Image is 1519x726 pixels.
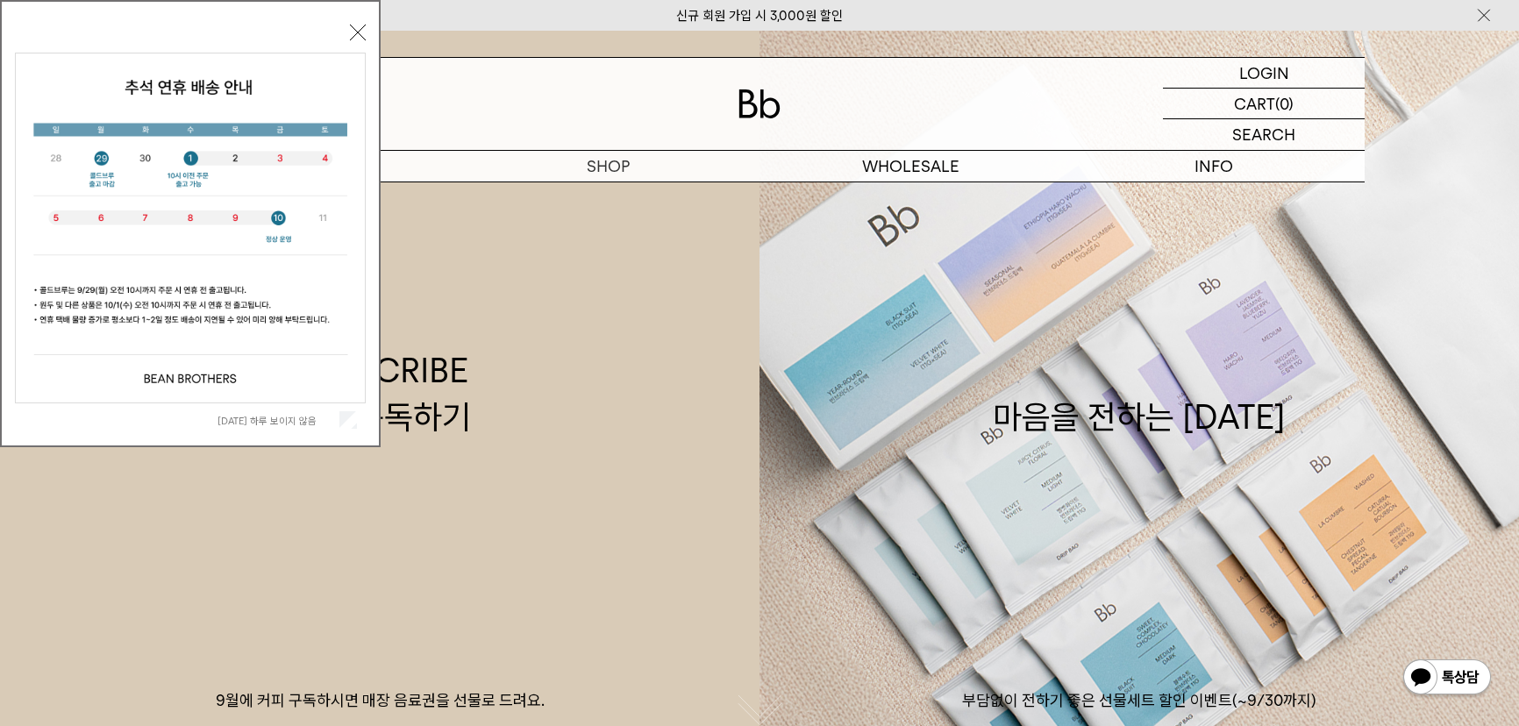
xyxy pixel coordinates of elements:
p: LOGIN [1239,58,1289,88]
img: 5e4d662c6b1424087153c0055ceb1a13_140731.jpg [16,53,365,402]
div: 마음을 전하는 [DATE] [993,347,1286,440]
button: 닫기 [350,25,366,40]
img: 카카오톡 채널 1:1 채팅 버튼 [1401,658,1493,700]
p: (0) [1275,89,1294,118]
a: SHOP [457,151,759,181]
p: SEARCH [1232,119,1295,150]
img: 로고 [738,89,781,118]
a: CART (0) [1163,89,1365,119]
a: LOGIN [1163,58,1365,89]
a: 신규 회원 가입 시 3,000원 할인 [676,8,843,24]
p: CART [1234,89,1275,118]
p: WHOLESALE [759,151,1062,181]
p: INFO [1062,151,1365,181]
label: [DATE] 하루 보이지 않음 [218,415,336,427]
p: 부담없이 전하기 좋은 선물세트 할인 이벤트(~9/30까지) [759,690,1519,711]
